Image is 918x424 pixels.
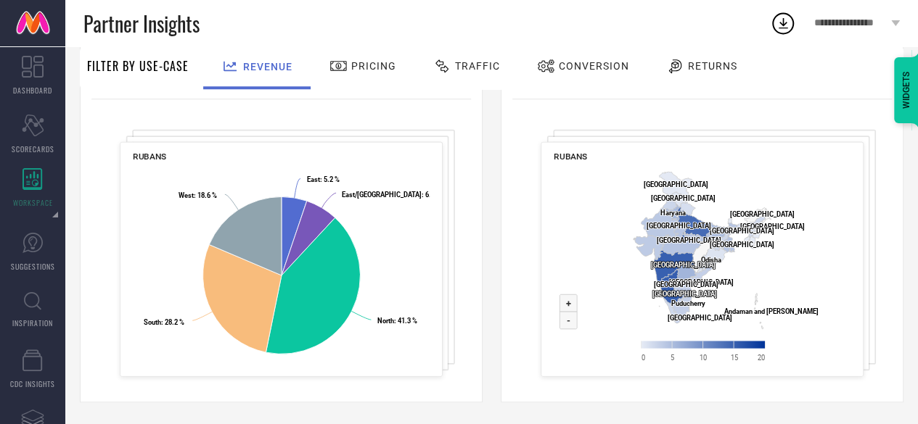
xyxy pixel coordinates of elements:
[144,317,184,325] text: : 28.2 %
[351,60,396,72] span: Pricing
[12,317,53,328] span: INSPIRATION
[757,353,764,361] text: 20
[10,378,55,389] span: CDC INSIGHTS
[652,290,717,298] text: [GEOGRAPHIC_DATA]
[179,191,217,199] text: : 18.6 %
[700,353,707,361] text: 10
[651,261,716,269] text: [GEOGRAPHIC_DATA]
[567,315,570,325] text: -
[667,313,731,321] text: [GEOGRAPHIC_DATA]
[87,57,189,75] span: Filter By Use-Case
[307,175,320,183] tspan: East
[566,298,571,309] text: +
[647,222,711,230] text: [GEOGRAPHIC_DATA]
[671,353,674,361] text: 5
[133,151,166,162] span: RUBANS
[179,191,194,199] tspan: West
[13,85,52,96] span: DASHBOARD
[724,307,819,315] text: Andaman and [PERSON_NAME]
[669,278,734,286] text: [GEOGRAPHIC_DATA]
[671,299,705,307] text: Puducherry
[701,256,721,264] text: Odisha
[83,9,200,38] span: Partner Insights
[13,197,53,208] span: WORKSPACE
[651,194,716,201] text: [GEOGRAPHIC_DATA]
[657,236,721,244] text: [GEOGRAPHIC_DATA]
[144,317,161,325] tspan: South
[559,60,629,72] span: Conversion
[730,353,737,361] text: 15
[342,190,441,198] text: : 6.7 %
[342,190,422,198] tspan: East/[GEOGRAPHIC_DATA]
[729,209,794,217] text: [GEOGRAPHIC_DATA]
[455,60,500,72] span: Traffic
[554,151,587,162] span: RUBANS
[654,280,718,288] text: [GEOGRAPHIC_DATA]
[11,261,55,272] span: SUGGESTIONS
[377,316,417,324] text: : 41.3 %
[688,60,737,72] span: Returns
[377,316,394,324] tspan: North
[660,209,685,217] text: Haryana
[644,180,708,188] text: [GEOGRAPHIC_DATA]
[307,175,340,183] text: : 5.2 %
[710,241,774,249] text: [GEOGRAPHIC_DATA]
[710,226,774,234] text: [GEOGRAPHIC_DATA]
[243,61,292,72] span: Revenue
[642,353,645,361] text: 0
[740,222,805,230] text: [GEOGRAPHIC_DATA]
[12,144,54,154] span: SCORECARDS
[770,10,796,36] div: Open download list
